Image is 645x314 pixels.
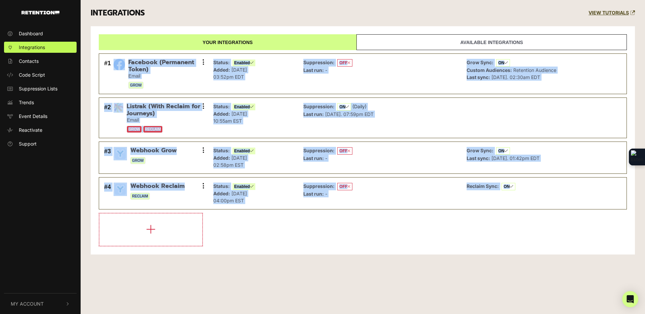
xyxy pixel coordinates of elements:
[128,73,203,79] small: Email
[143,126,163,133] span: RECLAIM
[303,183,335,189] strong: Suppression:
[513,67,556,73] span: Retention Audience
[127,126,142,133] span: GROW
[104,103,111,133] div: #2
[213,148,230,153] strong: Status:
[104,147,111,168] div: #3
[213,155,230,161] strong: Added:
[213,67,230,73] strong: Added:
[232,148,255,154] span: Enabled
[130,147,177,154] span: Webhook Grow
[325,67,327,73] span: -
[19,113,47,120] span: Event Details
[19,99,34,106] span: Trends
[99,34,356,50] a: Your integrations
[11,300,44,307] span: My Account
[303,191,324,197] strong: Last run:
[4,83,77,94] a: Suppression Lists
[213,104,230,109] strong: Status:
[4,28,77,39] a: Dashboard
[104,59,111,89] div: #1
[4,69,77,80] a: Code Script
[19,71,45,78] span: Code Script
[19,30,43,37] span: Dashboard
[130,157,145,164] span: GROW
[467,155,490,161] strong: Last sync:
[325,191,327,197] span: -
[589,10,635,16] a: VIEW TUTORIALS
[4,293,77,314] button: My Account
[491,155,540,161] span: [DATE]. 01:42pm EDT
[4,138,77,149] a: Support
[303,60,335,65] strong: Suppression:
[114,147,127,160] img: Webhook Grow
[104,183,111,204] div: #4
[213,111,247,124] span: [DATE] 10:55am EST
[213,67,247,80] span: [DATE] 03:52pm EDT
[337,147,352,155] span: OFF
[4,111,77,122] a: Event Details
[325,111,374,117] span: [DATE]. 07:59pm EDT
[91,8,145,18] h3: INTEGRATIONS
[631,150,643,164] img: Extension Icon
[114,59,125,70] img: Facebook (Permanent Token)
[352,104,367,109] span: (Daily)
[21,11,59,14] img: Retention.com
[303,148,335,153] strong: Suppression:
[19,126,42,133] span: Reactivate
[232,104,255,110] span: Enabled
[114,103,123,113] img: Listrak (With Reclaim for Journeys)
[128,59,203,73] span: Facebook (Permanent Token)
[130,183,185,190] span: Webhook Reclaim
[491,74,540,80] span: [DATE]. 02:30am EDT
[4,42,77,53] a: Integrations
[496,147,510,155] span: ON
[19,57,39,65] span: Contacts
[303,155,324,161] strong: Last run:
[325,155,327,161] span: -
[213,111,230,117] strong: Added:
[213,183,230,189] strong: Status:
[303,111,324,117] strong: Last run:
[213,191,230,196] strong: Added:
[622,291,638,307] div: Open Intercom Messenger
[4,55,77,67] a: Contacts
[356,34,627,50] a: Available integrations
[303,104,335,109] strong: Suppression:
[337,183,352,190] span: OFF
[114,183,127,196] img: Webhook Reclaim
[19,140,37,147] span: Support
[467,74,490,80] strong: Last sync:
[303,67,324,73] strong: Last run:
[467,67,512,73] strong: Custom Audiences:
[337,103,351,111] span: ON
[337,59,352,67] span: OFF
[467,60,493,65] strong: Grow Sync:
[213,60,230,65] strong: Status:
[4,124,77,135] a: Reactivate
[19,85,57,92] span: Suppression Lists
[496,59,510,67] span: ON
[467,183,499,189] strong: Reclaim Sync:
[502,183,515,190] span: ON
[19,44,45,51] span: Integrations
[4,97,77,108] a: Trends
[130,193,150,200] span: RECLAIM
[128,82,143,89] span: GROW
[467,148,493,153] strong: Grow Sync:
[127,117,203,123] small: Email
[127,103,203,117] span: Listrak (With Reclaim for Journeys)
[232,60,255,66] span: Enabled
[232,183,255,190] span: Enabled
